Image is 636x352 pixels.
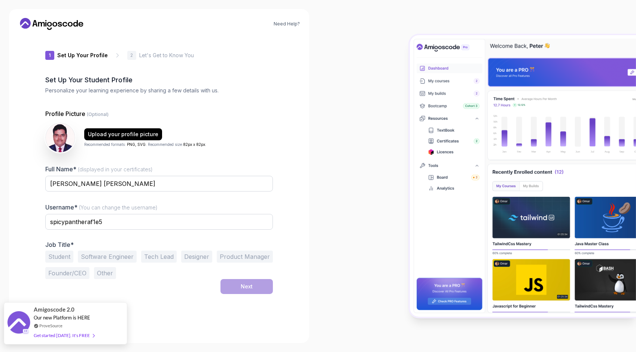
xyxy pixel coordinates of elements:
[45,75,273,85] h2: Set Up Your Student Profile
[45,203,158,211] label: Username*
[45,241,273,248] p: Job Title*
[49,53,51,58] p: 1
[88,131,158,138] div: Upload your profile picture
[127,142,146,147] span: PNG, SVG
[34,315,90,321] span: Our new Platform is HERE
[45,176,273,192] input: Enter your Full Name
[78,166,153,172] span: (displayed in your certificates)
[45,214,273,230] input: Enter your Username
[130,53,133,58] p: 2
[45,109,273,118] p: Profile Picture
[241,283,253,290] div: Next
[181,251,212,263] button: Designer
[7,311,30,336] img: provesource social proof notification image
[39,322,63,329] a: ProveSource
[57,52,108,59] p: Set Up Your Profile
[45,87,273,94] p: Personalize your learning experience by sharing a few details with us.
[220,279,273,294] button: Next
[87,111,109,117] span: (Optional)
[274,21,300,27] a: Need Help?
[139,52,194,59] p: Let's Get to Know You
[84,142,206,147] p: Recommended formats: . Recommended size: .
[34,305,74,314] span: Amigoscode 2.0
[84,128,162,140] button: Upload your profile picture
[45,251,73,263] button: Student
[410,35,636,317] img: Amigoscode Dashboard
[18,18,85,30] a: Home link
[45,267,89,279] button: Founder/CEO
[141,251,177,263] button: Tech Lead
[217,251,273,263] button: Product Manager
[45,165,153,173] label: Full Name*
[183,142,205,147] span: 82px x 82px
[78,251,137,263] button: Software Engineer
[94,267,116,279] button: Other
[79,204,158,211] span: (You can change the username)
[34,331,94,340] div: Get started [DATE]. It's FREE
[46,123,75,152] img: user profile image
